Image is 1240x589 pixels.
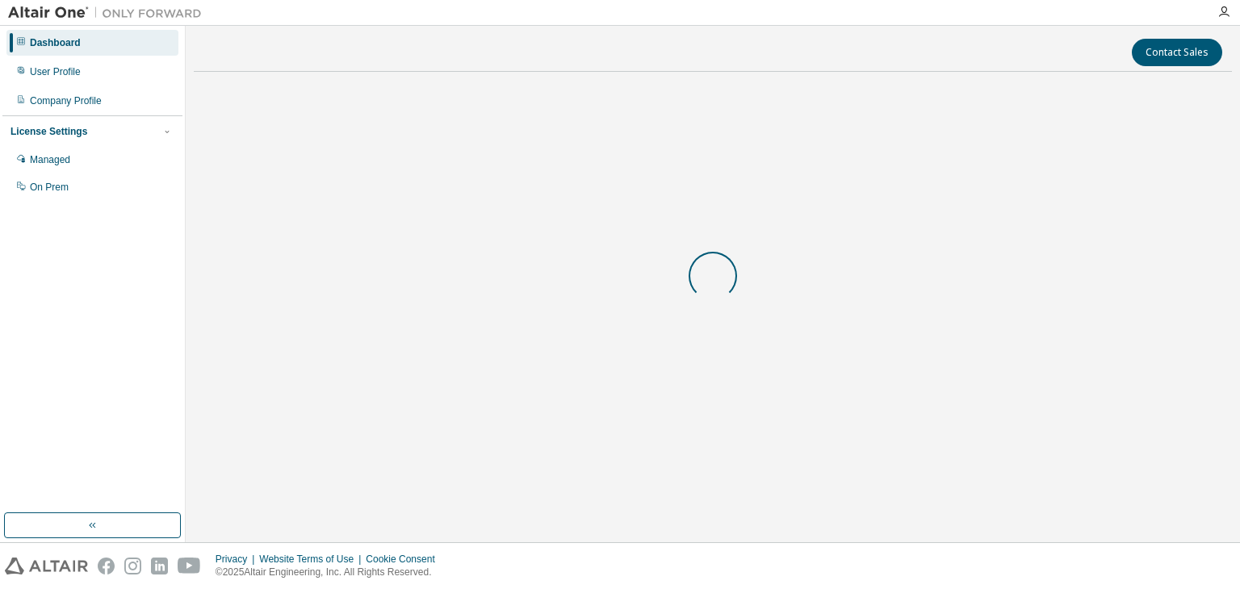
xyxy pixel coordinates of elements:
[10,125,87,138] div: License Settings
[30,181,69,194] div: On Prem
[178,558,201,574] img: youtube.svg
[216,566,445,579] p: © 2025 Altair Engineering, Inc. All Rights Reserved.
[30,36,81,49] div: Dashboard
[30,153,70,166] div: Managed
[124,558,141,574] img: instagram.svg
[30,65,81,78] div: User Profile
[5,558,88,574] img: altair_logo.svg
[366,553,444,566] div: Cookie Consent
[30,94,102,107] div: Company Profile
[1132,39,1222,66] button: Contact Sales
[216,553,259,566] div: Privacy
[151,558,168,574] img: linkedin.svg
[8,5,210,21] img: Altair One
[98,558,115,574] img: facebook.svg
[259,553,366,566] div: Website Terms of Use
